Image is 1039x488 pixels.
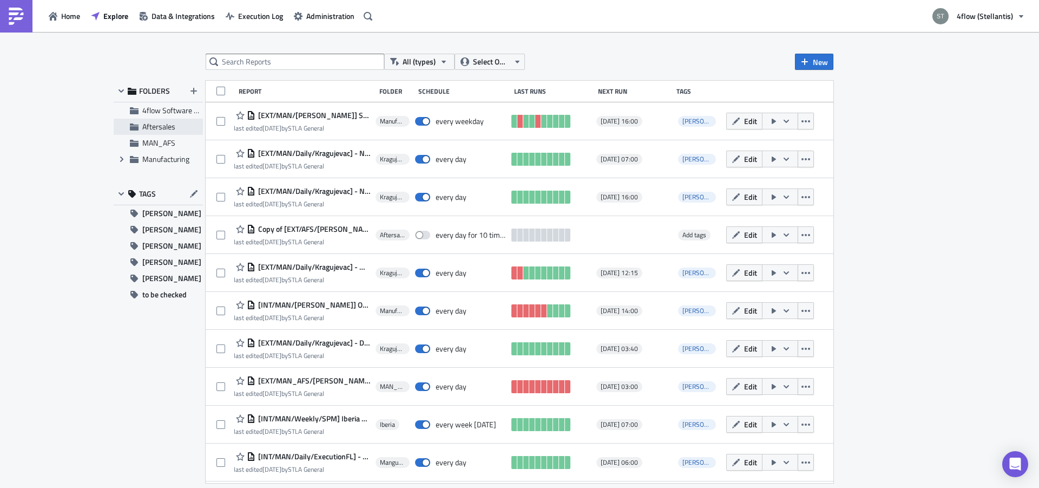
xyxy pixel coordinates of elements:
[255,224,370,234] span: Copy of [EXT/AFS/t.trnka] AFS LPM Raw Data
[726,226,762,243] button: Edit
[142,137,175,148] span: MAN_AFS
[682,381,732,392] span: h.eipert
[262,313,281,323] time: 2025-07-03T06:53:22Z
[601,382,638,391] span: [DATE] 03:00
[262,388,281,399] time: 2025-07-16T07:27:16Z
[795,54,833,70] button: New
[744,153,757,165] span: Edit
[436,344,466,354] div: every day
[931,7,950,25] img: Avatar
[255,186,370,196] span: [EXT/MAN/Daily/Kragujevac] - Not collected loads 16h
[234,314,370,322] div: last edited by STLA General
[139,189,156,199] span: TAGS
[601,344,638,353] span: [DATE] 03:40
[678,381,716,392] span: h.eipert
[744,115,757,127] span: Edit
[436,192,466,202] div: every day
[380,117,405,126] span: Manufacturing
[601,269,638,277] span: [DATE] 12:15
[142,105,209,116] span: 4flow Software KAM
[436,268,466,278] div: every day
[744,191,757,203] span: Edit
[142,270,201,287] span: [PERSON_NAME]
[678,457,716,468] span: i.villaverde
[473,56,509,68] span: Select Owner
[926,4,1031,28] button: 4flow (Stellantis)
[676,87,721,95] div: Tags
[61,10,80,22] span: Home
[255,452,370,461] span: [INT/MAN/Daily/ExecutionFL] - Loads Mangualde
[436,116,484,126] div: every weekday
[255,110,370,120] span: [EXT/MAN/h.eipert] Status collected not set
[380,155,405,164] span: Kragujevac
[813,56,828,68] span: New
[514,87,593,95] div: Last Runs
[601,155,638,164] span: [DATE] 07:00
[726,188,762,205] button: Edit
[142,222,201,238] span: [PERSON_NAME]
[262,237,281,247] time: 2025-06-27T08:48:50Z
[682,343,732,354] span: i.villaverde
[234,427,370,435] div: last edited by STLA General
[86,8,134,24] button: Explore
[436,154,466,164] div: every day
[220,8,288,24] button: Execution Log
[380,269,405,277] span: Kragujevac
[682,419,732,430] span: i.villaverde
[726,113,762,129] button: Edit
[436,306,466,316] div: every day
[726,454,762,471] button: Edit
[598,87,671,95] div: Next Run
[234,238,370,246] div: last edited by STLA General
[306,10,354,22] span: Administration
[380,307,405,315] span: Manufacturing
[142,254,201,270] span: [PERSON_NAME]
[678,230,711,240] span: Add tags
[957,10,1013,22] span: 4flow (Stellantis)
[601,193,638,201] span: [DATE] 16:00
[682,457,732,467] span: i.villaverde
[262,275,281,285] time: 2025-07-23T09:36:20Z
[436,230,506,240] div: every day for 10 times
[678,268,716,278] span: i.villaverde
[234,465,370,473] div: last edited by STLA General
[255,300,370,310] span: [INT/MAN/h.eipert] Open TOs Report [14:00]
[744,229,757,240] span: Edit
[234,162,370,170] div: last edited by STLA General
[380,193,405,201] span: Kragujevac
[678,419,716,430] span: i.villaverde
[436,382,466,392] div: every day
[678,192,716,203] span: i.villaverde
[744,381,757,392] span: Edit
[288,8,360,24] button: Administration
[43,8,86,24] button: Home
[238,10,283,22] span: Execution Log
[255,338,370,348] span: [EXT/MAN/Daily/Kragujevac] - Daily Loads (Exclusions)
[726,378,762,395] button: Edit
[206,54,384,70] input: Search Reports
[234,276,370,284] div: last edited by STLA General
[142,238,201,254] span: [PERSON_NAME]
[682,154,732,164] span: i.villaverde
[142,205,201,222] span: [PERSON_NAME]
[678,154,716,165] span: i.villaverde
[678,305,716,316] span: h.eipert
[234,352,370,360] div: last edited by STLA General
[726,151,762,167] button: Edit
[255,414,370,424] span: [INT/MAN/Weekly/SPM] Iberia smoothing
[384,54,455,70] button: All (types)
[239,87,374,95] div: Report
[682,230,706,240] span: Add tags
[152,10,215,22] span: Data & Integrations
[114,222,203,238] button: [PERSON_NAME]
[8,8,25,25] img: PushMetrics
[379,87,413,95] div: Folder
[726,416,762,433] button: Edit
[114,287,203,303] button: to be checked
[262,464,281,474] time: 2025-06-27T08:44:41Z
[142,121,175,132] span: Aftersales
[114,205,203,222] button: [PERSON_NAME]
